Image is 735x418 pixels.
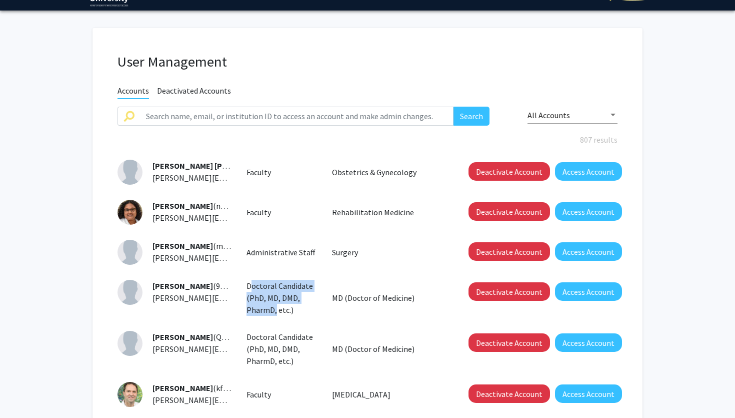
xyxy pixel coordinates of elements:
span: [PERSON_NAME][EMAIL_ADDRESS][PERSON_NAME][PERSON_NAME][DOMAIN_NAME] [152,213,453,223]
span: All Accounts [527,110,570,120]
span: [PERSON_NAME][EMAIL_ADDRESS][PERSON_NAME][PERSON_NAME][DOMAIN_NAME] [152,395,453,405]
div: Doctoral Candidate (PhD, MD, DMD, PharmD, etc.) [239,280,325,316]
span: (nsa001) [152,201,242,211]
img: Profile Picture [117,240,142,265]
span: [PERSON_NAME] [152,383,213,393]
p: Rehabilitation Medicine [332,206,446,218]
button: Access Account [555,384,622,403]
button: Deactivate Account [468,202,550,221]
span: [PERSON_NAME][EMAIL_ADDRESS][PERSON_NAME][DOMAIN_NAME] [152,344,393,354]
span: [PERSON_NAME][EMAIL_ADDRESS][DOMAIN_NAME] [152,293,334,303]
p: MD (Doctor of Medicine) [332,292,446,304]
p: MD (Doctor of Medicine) [332,343,446,355]
img: Profile Picture [117,331,142,356]
iframe: Chat [7,373,42,410]
span: (9KRNIRBraVftTcTf1ZqAa8n8yb_HYFiSNIvZOpzEGIk) [152,281,393,291]
div: Administrative Staff [239,246,325,258]
div: Doctoral Candidate (PhD, MD, DMD, PharmD, etc.) [239,331,325,367]
img: Profile Picture [117,280,142,305]
div: Faculty [239,166,325,178]
span: [PERSON_NAME] [PERSON_NAME] [PERSON_NAME] [152,161,337,171]
div: Faculty [239,388,325,400]
span: Deactivated Accounts [157,86,231,98]
button: Search [453,107,489,126]
h1: User Management [117,53,617,71]
span: [PERSON_NAME][EMAIL_ADDRESS][PERSON_NAME][PERSON_NAME][DOMAIN_NAME] [152,173,453,183]
img: Profile Picture [117,160,142,185]
p: [MEDICAL_DATA] [332,388,446,400]
input: Search name, email, or institution ID to access an account and make admin changes. [140,107,453,126]
button: Deactivate Account [468,242,550,261]
span: [PERSON_NAME] [152,201,213,211]
button: Deactivate Account [468,333,550,352]
button: Deactivate Account [468,384,550,403]
p: Obstetrics & Gynecology [332,166,446,178]
button: Deactivate Account [468,282,550,301]
button: Access Account [555,333,622,352]
span: [PERSON_NAME] [152,241,213,251]
button: Access Account [555,162,622,181]
span: (kfa001) [152,383,241,393]
span: [PERSON_NAME][EMAIL_ADDRESS][PERSON_NAME][DOMAIN_NAME] [152,253,393,263]
img: Profile Picture [117,382,142,407]
span: (QBm78fCnyj0ayl4dW_22_WH4EGfhndV-Br6ii22amkU) [152,332,398,342]
span: Accounts [117,86,149,99]
p: Surgery [332,246,446,258]
button: Deactivate Account [468,162,550,181]
button: Access Account [555,242,622,261]
img: Profile Picture [117,200,142,225]
span: (axa839) [152,161,366,171]
span: [PERSON_NAME] [152,281,213,291]
button: Access Account [555,282,622,301]
div: Faculty [239,206,325,218]
span: [PERSON_NAME] [152,332,213,342]
span: (mla102) [152,241,244,251]
button: Access Account [555,202,622,221]
div: 807 results [110,134,625,146]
